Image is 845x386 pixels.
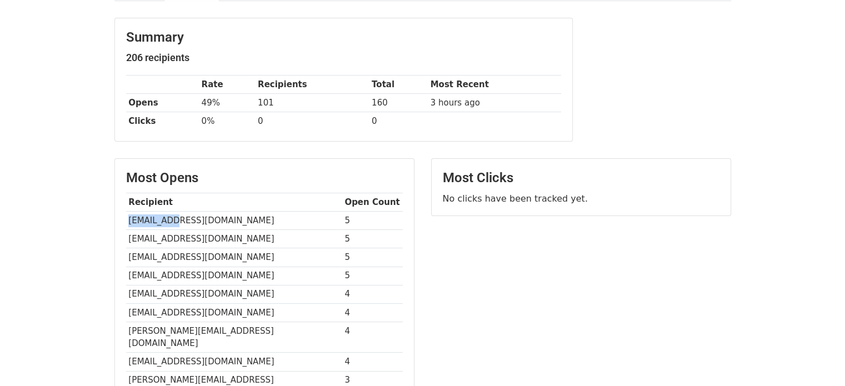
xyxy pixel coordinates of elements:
[255,112,369,131] td: 0
[126,285,342,303] td: [EMAIL_ADDRESS][DOMAIN_NAME]
[255,76,369,94] th: Recipients
[789,333,845,386] iframe: Chat Widget
[199,94,256,112] td: 49%
[342,267,403,285] td: 5
[126,353,342,371] td: [EMAIL_ADDRESS][DOMAIN_NAME]
[369,76,428,94] th: Total
[369,94,428,112] td: 160
[126,112,199,131] th: Clicks
[126,29,561,46] h3: Summary
[428,94,561,112] td: 3 hours ago
[126,322,342,353] td: [PERSON_NAME][EMAIL_ADDRESS][DOMAIN_NAME]
[126,170,403,186] h3: Most Opens
[428,76,561,94] th: Most Recent
[342,285,403,303] td: 4
[342,193,403,212] th: Open Count
[126,303,342,322] td: [EMAIL_ADDRESS][DOMAIN_NAME]
[789,333,845,386] div: Widget de chat
[126,267,342,285] td: [EMAIL_ADDRESS][DOMAIN_NAME]
[342,353,403,371] td: 4
[369,112,428,131] td: 0
[126,52,561,64] h5: 206 recipients
[443,193,719,204] p: No clicks have been tracked yet.
[342,248,403,267] td: 5
[126,94,199,112] th: Opens
[255,94,369,112] td: 101
[199,112,256,131] td: 0%
[126,193,342,212] th: Recipient
[443,170,719,186] h3: Most Clicks
[199,76,256,94] th: Rate
[126,230,342,248] td: [EMAIL_ADDRESS][DOMAIN_NAME]
[342,212,403,230] td: 5
[126,248,342,267] td: [EMAIL_ADDRESS][DOMAIN_NAME]
[342,322,403,353] td: 4
[126,212,342,230] td: [EMAIL_ADDRESS][DOMAIN_NAME]
[342,230,403,248] td: 5
[342,303,403,322] td: 4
